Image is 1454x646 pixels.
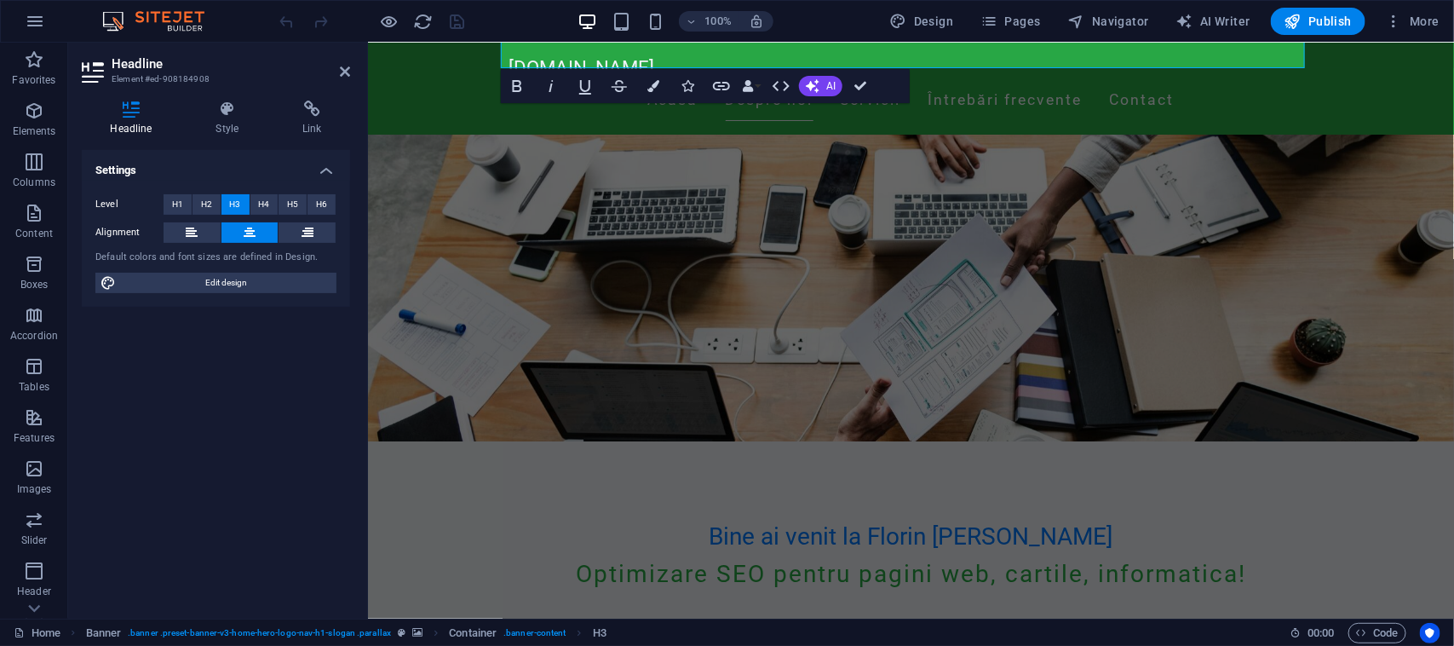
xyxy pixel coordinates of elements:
button: HTML [765,69,797,103]
label: Alignment [95,222,164,243]
button: H2 [193,194,221,215]
span: Pages [980,13,1040,30]
span: 00 00 [1307,623,1334,643]
h4: Headline [82,101,187,136]
span: . banner-content [503,623,566,643]
nav: breadcrumb [86,623,606,643]
h6: 100% [704,11,732,32]
i: This element contains a background [412,628,422,637]
div: Default colors and font sizes are defined in Design. [95,251,336,265]
button: Usercentrics [1420,623,1440,643]
button: Confirm (Ctrl+⏎) [844,69,876,103]
p: Content [15,227,53,240]
span: H5 [287,194,298,215]
span: H2 [201,194,212,215]
button: Click here to leave preview mode and continue editing [379,11,399,32]
p: Boxes [20,278,49,291]
button: AI [799,76,842,96]
span: Code [1356,623,1399,643]
span: H6 [316,194,327,215]
h4: Link [274,101,350,136]
button: H1 [164,194,192,215]
button: AI Writer [1170,8,1257,35]
h3: Element #ed-908184908 [112,72,316,87]
p: Images [17,482,52,496]
h2: Headline [112,56,350,72]
p: Header [17,585,51,598]
button: Link [705,69,738,103]
button: 100% [679,11,739,32]
p: Tables [19,380,49,394]
button: Strikethrough [603,69,635,103]
i: On resize automatically adjust zoom level to fit chosen device. [749,14,764,29]
p: Favorites [12,73,55,87]
span: Click to select. Double-click to edit [449,623,497,643]
h6: Session time [1290,623,1335,643]
button: Publish [1271,8,1365,35]
span: More [1386,13,1440,30]
button: H3 [221,194,250,215]
button: reload [413,11,434,32]
span: H1 [172,194,183,215]
p: Slider [21,534,48,547]
button: Underline (Ctrl+U) [569,69,601,103]
button: H5 [279,194,307,215]
h4: Style [187,101,274,136]
span: Edit design [121,273,331,293]
p: Features [14,431,55,445]
button: H4 [250,194,279,215]
p: Accordion [10,329,58,343]
span: Publish [1284,13,1352,30]
button: Data Bindings [739,69,763,103]
span: . banner .preset-banner-v3-home-hero-logo-nav-h1-slogan .parallax [128,623,391,643]
button: Colors [637,69,670,103]
span: Navigator [1068,13,1149,30]
button: H6 [307,194,336,215]
a: Click to cancel selection. Double-click to open Pages [14,623,60,643]
span: AI [826,81,836,91]
button: Pages [974,8,1047,35]
span: AI Writer [1176,13,1250,30]
button: Icons [671,69,704,103]
span: Click to select. Double-click to edit [86,623,122,643]
button: Navigator [1061,8,1156,35]
p: Elements [13,124,56,138]
span: H4 [258,194,269,215]
span: Design [890,13,954,30]
button: Design [883,8,961,35]
p: Columns [13,176,55,189]
div: Design (Ctrl+Alt+Y) [883,8,961,35]
button: Code [1348,623,1406,643]
span: Optimizare SEO pentru pagini web, cartile, informatica! [208,517,878,545]
i: Reload page [414,12,434,32]
span: H3 [230,194,241,215]
label: Level [95,194,164,215]
button: Bold (Ctrl+B) [501,69,533,103]
i: This element is a customizable preset [398,628,405,637]
button: Italic (Ctrl+I) [535,69,567,103]
img: Editor Logo [98,11,226,32]
button: Edit design [95,273,336,293]
span: Click to select. Double-click to edit [593,623,606,643]
span: : [1319,626,1322,639]
button: More [1379,8,1446,35]
h4: Settings [82,150,350,181]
